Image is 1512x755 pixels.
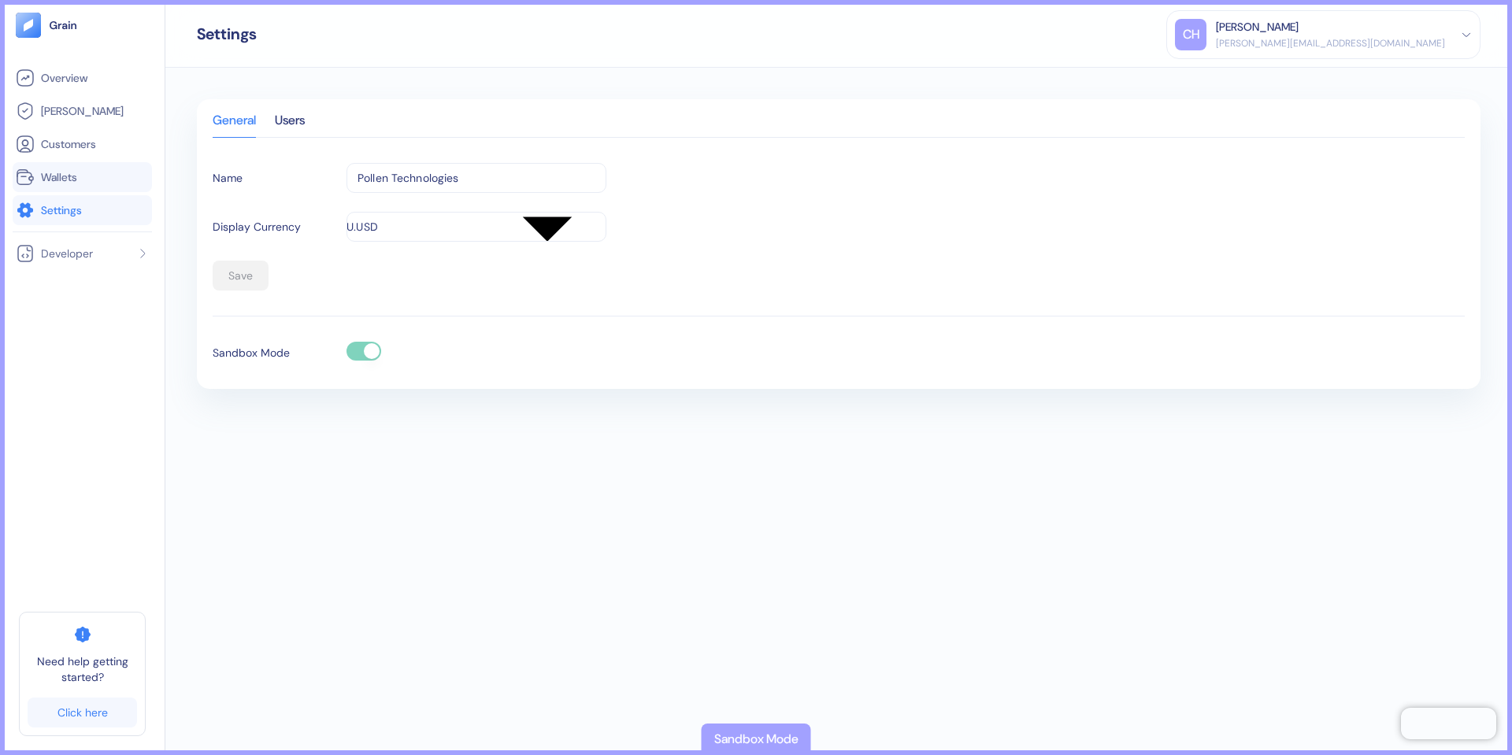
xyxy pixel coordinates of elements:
[197,26,257,42] div: Settings
[57,707,108,718] div: Click here
[41,169,77,185] span: Wallets
[16,13,41,38] img: logo-tablet-V2.svg
[346,212,356,242] div: USD
[41,103,124,119] span: [PERSON_NAME]
[213,115,256,137] div: General
[275,115,305,137] div: Users
[16,68,149,87] a: Overview
[1216,36,1445,50] div: [PERSON_NAME][EMAIL_ADDRESS][DOMAIN_NAME]
[213,345,290,361] label: Sandbox Mode
[16,102,149,120] a: [PERSON_NAME]
[1216,19,1299,35] div: [PERSON_NAME]
[49,20,78,31] img: logo
[16,168,149,187] a: Wallets
[28,698,137,727] a: Click here
[213,170,243,187] label: Name
[41,202,82,218] span: Settings
[41,136,96,152] span: Customers
[16,201,149,220] a: Settings
[714,730,799,749] div: Sandbox Mode
[41,246,93,261] span: Developer
[213,219,301,235] label: Display Currency
[1401,708,1496,739] iframe: Chatra live chat
[28,653,137,685] span: Need help getting started?
[41,70,87,86] span: Overview
[16,135,149,154] a: Customers
[1175,19,1206,50] div: CH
